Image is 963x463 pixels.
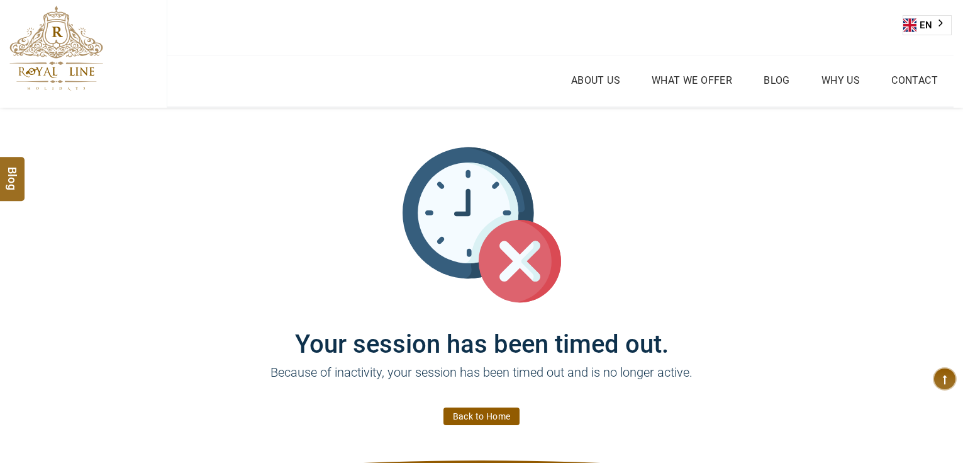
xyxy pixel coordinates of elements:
h1: Your session has been timed out. [104,304,859,359]
a: Back to Home [443,408,520,425]
a: EN [903,16,951,35]
a: About Us [568,71,623,89]
a: What we Offer [648,71,735,89]
img: session_time_out.svg [403,146,561,304]
img: The Royal Line Holidays [9,6,103,91]
p: Because of inactivity, your session has been timed out and is no longer active. [104,363,859,401]
div: Language [903,15,952,35]
aside: Language selected: English [903,15,952,35]
span: Blog [4,166,21,177]
a: Blog [760,71,793,89]
a: Contact [888,71,941,89]
a: Why Us [818,71,863,89]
